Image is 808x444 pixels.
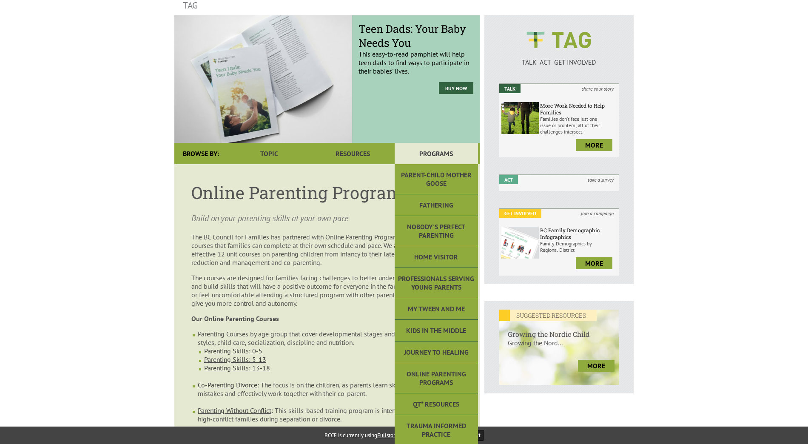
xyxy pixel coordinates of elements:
[358,22,473,50] span: Teen Dads: Your Baby Needs You
[395,298,478,320] a: My Tween and Me
[191,233,463,267] p: The BC Council for Families has partnered with Online Parenting Programs to offer parenting cours...
[395,363,478,393] a: Online Parenting Programs
[578,360,615,372] a: more
[540,240,617,253] p: Family Demographics by Regional District
[198,381,257,389] a: Co-Parenting Divorce
[583,175,619,184] i: take a survey
[395,143,478,164] a: Programs
[576,257,612,269] a: more
[540,227,617,240] h6: BC Family Demographic Infographics
[499,49,619,66] a: TALK ACT GET INVOLVED
[395,194,478,216] a: Fathering
[576,139,612,151] a: more
[191,212,463,224] p: Build on your parenting skills at your own pace
[499,84,521,93] em: Talk
[499,321,619,339] h6: Growing the Nordic Child
[395,246,478,268] a: Home Visitor
[191,181,463,204] h1: Online Parenting Programs
[499,58,619,66] p: TALK ACT GET INVOLVED
[499,310,597,321] em: SUGGESTED RESOURCES
[395,216,478,246] a: Nobody's Perfect Parenting
[311,143,394,164] a: Resources
[499,339,619,356] p: Growing the Nord...
[499,209,541,218] em: Get Involved
[395,393,478,415] a: QT* Resources
[198,406,271,415] a: Parenting Without Conflict
[191,282,456,307] span: If you are unable, or feel uncomfortable attending a structured program with other parents, learn...
[198,406,463,432] li: : This skills-based training program is intended for potentially high-conflict families during se...
[576,209,619,218] i: join a campaign
[540,102,617,116] h6: More Work Needed to Help Families
[198,381,463,406] li: : The focus is on the children, as parents learn skills to avoid common mistakes and effectively ...
[191,273,463,307] p: The courses are designed for families facing challenges to better understand their situations and...
[191,314,279,323] strong: Our Online Parenting Courses
[395,320,478,342] a: Kids in the Middle
[204,364,270,372] a: Parenting Skills: 13-18
[439,82,473,94] a: Buy Now
[358,28,473,75] p: This easy-to-read pamphlet will help teen dads to find ways to participate in their babies' lives.
[521,24,597,56] img: BCCF's TAG Logo
[198,330,463,381] li: Parenting Courses by age group that cover developmental stages and include parenting styles, chil...
[204,355,266,364] a: Parenting Skills: 5-13
[499,175,518,184] em: Act
[174,143,228,164] div: Browse By:
[540,116,617,135] p: Families don’t face just one issue or problem; all of their challenges intersect.
[577,84,619,93] i: share your story
[204,347,262,355] a: Parenting Skills: 0-5
[395,342,478,363] a: Journey to Healing
[228,143,311,164] a: Topic
[377,432,398,439] a: Fullstory
[395,268,478,298] a: Professionals Serving Young Parents
[395,164,478,194] a: Parent-Child Mother Goose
